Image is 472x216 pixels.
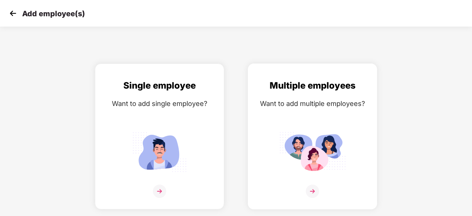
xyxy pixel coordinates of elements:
[306,185,319,198] img: svg+xml;base64,PHN2ZyB4bWxucz0iaHR0cDovL3d3dy53My5vcmcvMjAwMC9zdmciIHdpZHRoPSIzNiIgaGVpZ2h0PSIzNi...
[256,79,369,93] div: Multiple employees
[103,79,216,93] div: Single employee
[279,129,346,175] img: svg+xml;base64,PHN2ZyB4bWxucz0iaHR0cDovL3d3dy53My5vcmcvMjAwMC9zdmciIGlkPSJNdWx0aXBsZV9lbXBsb3llZS...
[22,9,85,18] p: Add employee(s)
[7,8,18,19] img: svg+xml;base64,PHN2ZyB4bWxucz0iaHR0cDovL3d3dy53My5vcmcvMjAwMC9zdmciIHdpZHRoPSIzMCIgaGVpZ2h0PSIzMC...
[256,98,369,109] div: Want to add multiple employees?
[103,98,216,109] div: Want to add single employee?
[126,129,193,175] img: svg+xml;base64,PHN2ZyB4bWxucz0iaHR0cDovL3d3dy53My5vcmcvMjAwMC9zdmciIGlkPSJTaW5nbGVfZW1wbG95ZWUiIH...
[153,185,166,198] img: svg+xml;base64,PHN2ZyB4bWxucz0iaHR0cDovL3d3dy53My5vcmcvMjAwMC9zdmciIHdpZHRoPSIzNiIgaGVpZ2h0PSIzNi...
